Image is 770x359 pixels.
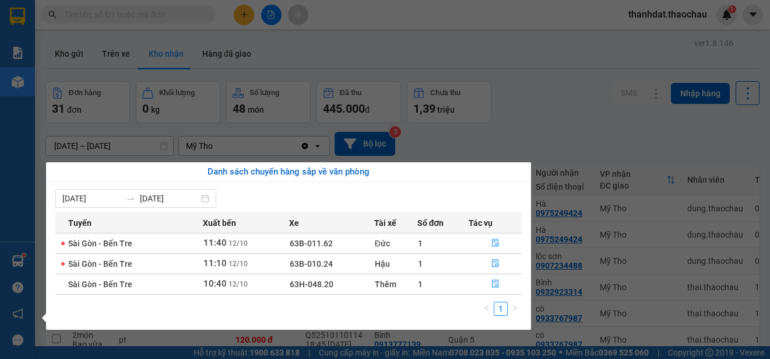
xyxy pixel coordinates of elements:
span: Xuất bến [203,217,236,229]
span: 11:10 [203,258,227,269]
span: 10:40 [203,278,227,289]
div: Thêm [375,278,417,291]
span: 11:40 [203,238,227,248]
div: Hậu [375,257,417,270]
span: Sài Gòn - Bến Tre [68,280,132,289]
input: Từ ngày [62,192,121,205]
button: file-done [469,255,521,273]
div: Danh sách chuyến hàng sắp về văn phòng [55,165,522,179]
span: right [511,305,518,312]
span: 63H-048.20 [290,280,333,289]
span: Sài Gòn - Bến Tre [68,259,132,269]
button: file-done [469,275,521,294]
span: left [483,305,490,312]
span: Tác vụ [469,217,493,229]
span: Sài Gòn - Bến Tre [68,239,132,248]
button: left [480,302,494,316]
span: Số đơn [417,217,444,229]
span: file-done [491,280,500,289]
div: Đức [375,237,417,250]
span: 12/10 [228,239,248,248]
li: Next Page [508,302,522,316]
span: 12/10 [228,280,248,288]
span: swap-right [126,194,135,203]
li: Previous Page [480,302,494,316]
span: Tài xế [374,217,396,229]
span: 63B-010.24 [290,259,333,269]
input: Đến ngày [140,192,199,205]
span: file-done [491,239,500,248]
button: file-done [469,234,521,253]
a: 1 [494,302,507,315]
span: 1 [418,259,423,269]
span: file-done [491,259,500,269]
span: 63B-011.62 [290,239,333,248]
button: right [508,302,522,316]
li: 1 [494,302,508,316]
span: to [126,194,135,203]
span: Tuyến [68,217,92,229]
span: 12/10 [228,260,248,268]
span: 1 [418,239,423,248]
span: 1 [418,280,423,289]
span: Xe [289,217,299,229]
